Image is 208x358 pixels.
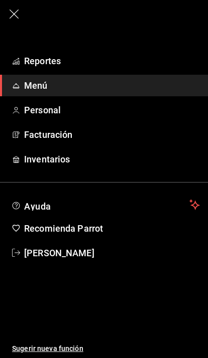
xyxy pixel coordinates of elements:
span: Reportes [24,54,200,68]
span: Ayuda [24,199,185,211]
span: Facturación [24,128,200,141]
span: Inventarios [24,152,200,166]
span: Menú [24,79,200,92]
span: [PERSON_NAME] [24,246,200,260]
span: Personal [24,103,200,117]
span: Recomienda Parrot [24,222,200,235]
span: Sugerir nueva función [12,343,200,354]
